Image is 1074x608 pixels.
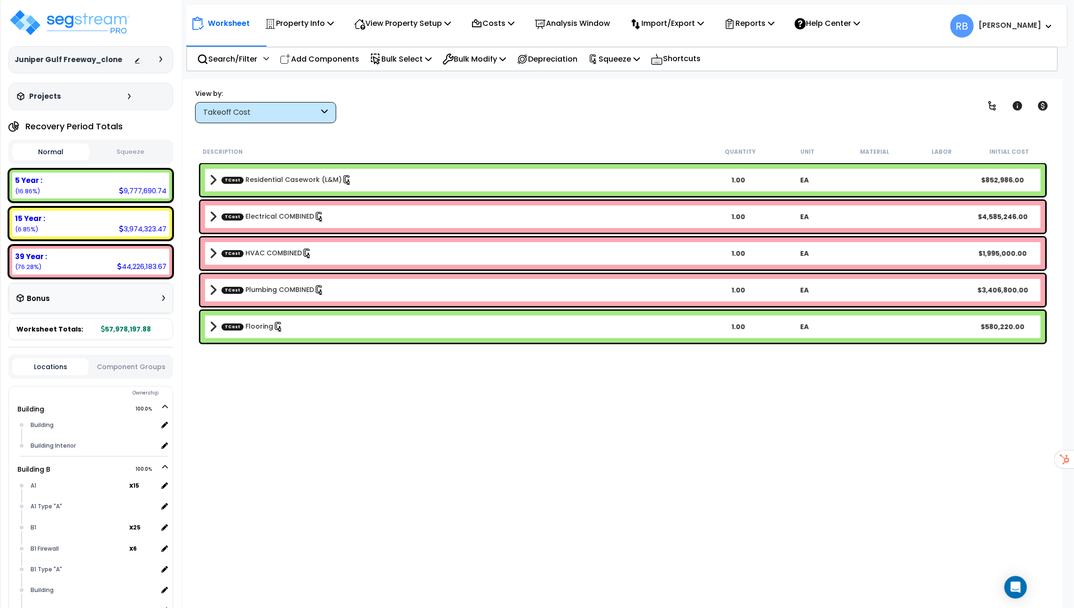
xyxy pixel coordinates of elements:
b: x [130,522,141,532]
small: 15 [134,482,140,490]
div: EA [771,249,837,258]
div: EA [771,175,837,185]
b: x [130,481,140,490]
div: Depreciation [512,48,583,70]
p: Analysis Window [535,17,610,30]
div: 1.00 [705,212,772,221]
small: 6 [134,545,137,553]
a: Building B 100.0% [17,465,50,474]
span: TCost [221,176,244,183]
p: Search/Filter [197,53,257,65]
span: TCost [221,286,244,293]
img: logo_pro_r.png [8,8,131,37]
div: $1,995,000.00 [970,249,1036,258]
p: Property Info [265,17,334,30]
small: 76.28071462653014% [15,263,41,271]
div: 1.00 [705,175,772,185]
div: EA [771,212,837,221]
div: 9,777,690.74 [119,186,166,196]
div: EA [771,285,837,295]
span: 100.0% [135,403,160,415]
p: View Property Setup [354,17,451,30]
div: Shortcuts [646,47,706,71]
small: 6.854858582603792% [15,225,38,233]
span: TCost [221,213,244,220]
span: Worksheet Totals: [16,324,83,334]
p: Add Components [280,53,359,65]
div: EA [771,322,837,332]
div: Building [28,584,158,596]
div: $852,986.00 [970,175,1036,185]
div: 3,974,323.47 [119,224,166,234]
button: Normal [12,143,89,160]
button: Locations [12,358,88,375]
div: B1 [28,522,130,533]
p: Shortcuts [651,52,701,66]
div: B1 Type "A" [28,564,158,575]
b: 39 Year : [15,252,47,261]
div: Ownership [28,387,173,399]
span: 100.0% [135,464,160,475]
p: Worksheet [208,17,250,30]
div: B1 Firewall [28,543,130,554]
small: Material [860,148,889,156]
a: Custom Item [221,175,352,185]
small: Quantity [725,148,756,156]
b: 5 Year : [15,175,42,185]
small: Initial Cost [989,148,1029,156]
h3: Juniper Gulf Freeway_clone [15,55,122,64]
div: Building [28,419,158,431]
a: Custom Item [221,248,312,259]
h3: Bonus [27,295,50,303]
span: TCost [221,323,244,330]
span: TCost [221,250,244,257]
b: [PERSON_NAME] [979,20,1041,30]
div: $3,406,800.00 [970,285,1036,295]
small: 16.86442679086607% [15,187,40,195]
div: 1.00 [705,285,772,295]
b: 15 Year : [15,213,45,223]
small: Unit [800,148,814,156]
span: RB [950,14,974,38]
div: $580,220.00 [970,322,1036,332]
small: Labor [932,148,952,156]
a: Custom Item [221,285,324,295]
button: Component Groups [93,362,169,372]
p: Reports [724,17,774,30]
span: location multiplier [130,521,158,533]
div: 44,226,183.67 [117,261,166,271]
div: 1.00 [705,322,772,332]
a: Custom Item [221,212,324,222]
span: location multiplier [130,543,158,554]
div: 1.00 [705,249,772,258]
h4: Recovery Period Totals [25,122,123,131]
a: Building 100.0% [17,404,44,414]
p: Costs [471,17,514,30]
p: Squeeze [588,53,640,65]
a: Custom Item [221,322,284,332]
small: 25 [134,524,141,531]
div: Takeoff Cost [203,107,319,118]
p: Depreciation [517,53,577,65]
div: Open Intercom Messenger [1004,576,1027,599]
b: x [130,544,137,553]
p: Help Center [795,17,860,30]
p: Bulk Select [370,53,432,65]
span: location multiplier [130,480,158,491]
div: $4,585,246.00 [970,212,1036,221]
p: Import/Export [630,17,704,30]
h3: Projects [29,92,61,101]
div: A1 [28,480,130,491]
div: Add Components [275,48,364,70]
small: Description [203,148,243,156]
b: 57,978,197.88 [101,324,151,334]
button: Squeeze [92,144,169,160]
div: Building Interior [28,440,158,451]
div: A1 Type "A" [28,501,158,512]
div: View by: [195,89,336,98]
p: Bulk Modify [442,53,506,65]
